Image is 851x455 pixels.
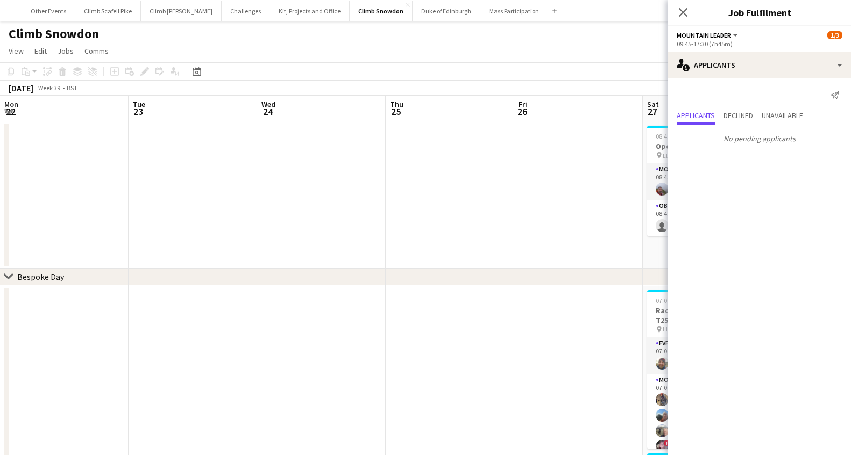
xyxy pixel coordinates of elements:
[519,99,527,109] span: Fri
[413,1,480,21] button: Duke of Edinburgh
[390,99,403,109] span: Thu
[677,40,842,48] div: 09:45-17:30 (7h45m)
[261,99,275,109] span: Wed
[668,52,851,78] div: Applicants
[647,126,768,236] app-job-card: 08:45-17:00 (8h15m)1/2Open CS day - T25Q2CS-9076 Llanberis2 RolesMountain Leader1/108:45-17:00 (8...
[656,132,712,140] span: 08:45-17:00 (8h15m)
[647,200,768,236] app-card-role: Observer/Shadower0/108:45-17:00 (8h15m)
[260,105,275,118] span: 24
[656,297,699,305] span: 07:00-16:00 (9h)
[141,1,222,21] button: Climb [PERSON_NAME]
[677,31,740,39] button: Mountain Leader
[350,1,413,21] button: Climb Snowdon
[664,440,670,446] span: !
[222,1,270,21] button: Challenges
[53,44,78,58] a: Jobs
[58,46,74,56] span: Jobs
[75,1,141,21] button: Climb Scafell Pike
[30,44,51,58] a: Edit
[22,1,75,21] button: Other Events
[36,84,62,92] span: Week 39
[647,99,659,109] span: Sat
[668,129,851,148] p: No pending applicants
[663,325,688,333] span: Llanberis
[4,99,18,109] span: Mon
[131,105,145,118] span: 23
[34,46,47,56] span: Edit
[647,290,768,449] app-job-card: 07:00-16:00 (9h)5/17Radnor 7Oaks CS day - T25Q2CS-9955 Llanberis2 RolesEvent Team Coordinator1/10...
[724,112,753,119] span: Declined
[827,31,842,39] span: 1/3
[762,112,803,119] span: Unavailable
[9,83,33,93] div: [DATE]
[668,5,851,19] h3: Job Fulfilment
[480,1,548,21] button: Mass Participation
[270,1,350,21] button: Kit, Projects and Office
[4,44,28,58] a: View
[647,337,768,374] app-card-role: Event Team Coordinator1/107:00-16:00 (9h)Gwydion Tomos
[80,44,113,58] a: Comms
[647,306,768,325] h3: Radnor 7Oaks CS day - T25Q2CS-9955
[677,31,731,39] span: Mountain Leader
[677,112,715,119] span: Applicants
[9,46,24,56] span: View
[517,105,527,118] span: 26
[67,84,77,92] div: BST
[84,46,109,56] span: Comms
[663,151,688,160] span: Llanberis
[647,141,768,151] h3: Open CS day - T25Q2CS-9076
[646,105,659,118] span: 27
[133,99,145,109] span: Tue
[388,105,403,118] span: 25
[647,163,768,200] app-card-role: Mountain Leader1/108:45-17:00 (8h15m)[PERSON_NAME]
[9,26,99,42] h1: Climb Snowdon
[3,105,18,118] span: 22
[17,271,64,282] div: Bespoke Day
